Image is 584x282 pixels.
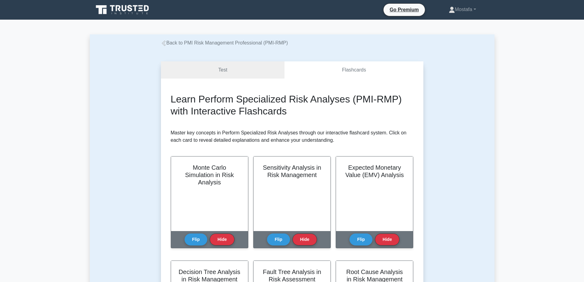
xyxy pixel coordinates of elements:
a: Go Premium [386,6,422,14]
button: Hide [210,234,234,245]
p: Master key concepts in Perform Specialized Risk Analyses through our interactive flashcard system... [171,129,414,144]
button: Flip [185,234,208,245]
h2: Expected Monetary Value (EMV) Analysis [343,164,406,179]
a: Mostafa [434,3,491,16]
button: Hide [292,234,317,245]
a: Back to PMI Risk Management Professional (PMI-RMP) [161,40,288,45]
button: Hide [375,234,399,245]
a: Test [161,61,285,79]
h2: Sensitivity Analysis in Risk Management [261,164,323,179]
button: Flip [349,234,372,245]
h2: Learn Perform Specialized Risk Analyses (PMI-RMP) with Interactive Flashcards [171,93,414,117]
h2: Monte Carlo Simulation in Risk Analysis [178,164,241,186]
button: Flip [267,234,290,245]
a: Flashcards [284,61,423,79]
